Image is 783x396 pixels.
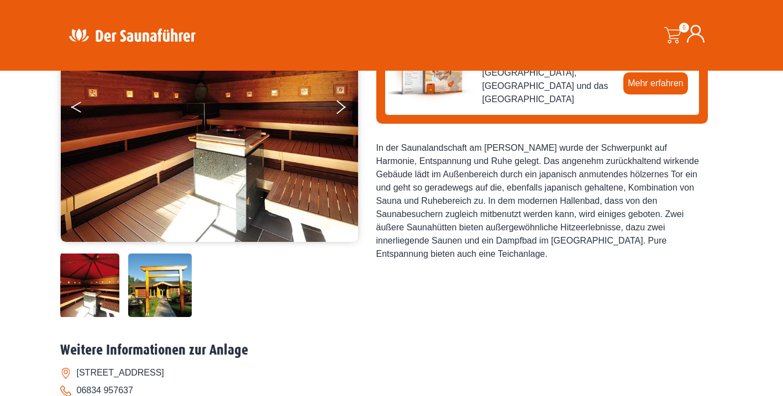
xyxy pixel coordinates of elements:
[623,72,688,94] a: Mehr erfahren
[376,141,708,261] div: In der Saunalandschaft am [PERSON_NAME] wurde der Schwerpunkt auf Harmonie, Entspannung und Ruhe ...
[60,342,723,359] h2: Weitere Informationen zur Anlage
[334,96,362,123] button: Next
[71,96,99,123] button: Previous
[60,364,723,382] li: [STREET_ADDRESS]
[679,23,689,33] span: 0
